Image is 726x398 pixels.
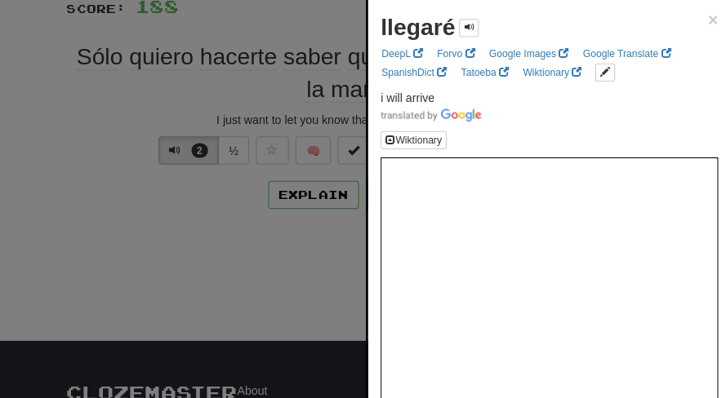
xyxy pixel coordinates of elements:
button: edit links [592,64,612,82]
a: Forvo [430,45,478,63]
img: Color short [380,108,479,122]
button: Close [704,12,714,29]
span: × [704,11,714,30]
a: Google Images [482,45,571,63]
a: Google Translate [575,45,672,63]
a: SpanishDict [376,64,450,82]
a: Wiktionary [515,64,583,82]
a: Tatoeba [454,64,511,82]
a: DeepL [376,45,426,63]
span: i will arrive [380,91,433,104]
button: Wiktionary [380,130,445,148]
strong: llegaré [380,15,453,41]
